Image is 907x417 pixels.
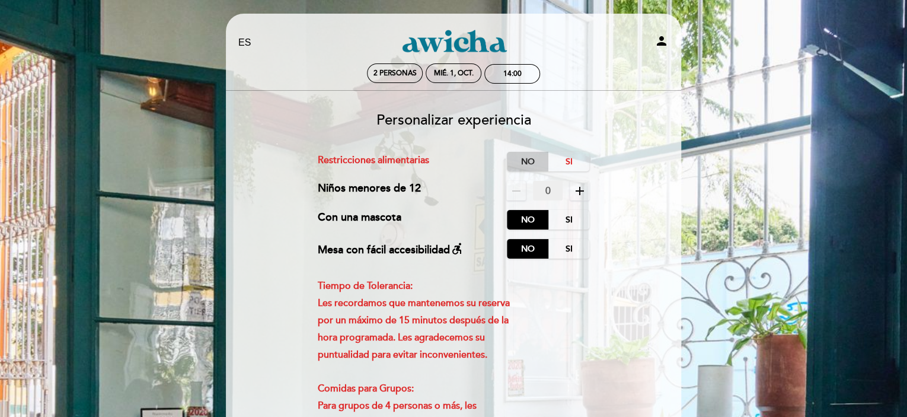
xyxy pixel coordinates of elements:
[376,112,531,129] span: Personalizar experiencia
[507,239,548,259] label: No
[509,184,523,198] i: remove
[318,210,401,230] div: Con una mascota
[373,69,417,78] span: 2 personas
[434,69,474,78] div: mié. 1, oct.
[507,152,548,171] label: No
[548,152,589,171] label: Si
[654,34,669,48] i: person
[654,34,669,52] button: person
[503,69,522,78] div: 14:00
[318,181,421,200] div: Niños menores de 12
[548,239,589,259] label: Si
[573,184,587,198] i: add
[548,210,589,230] label: Si
[318,152,507,171] div: Restricciones alimentarias
[507,210,548,230] label: No
[379,27,528,59] a: Awicha Barranco
[450,241,464,256] i: accessible_forward
[318,239,464,259] div: Mesa con fácil accesibilidad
